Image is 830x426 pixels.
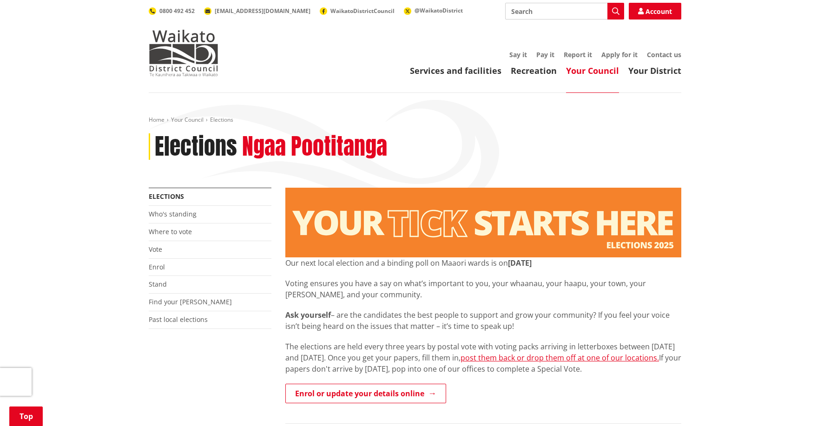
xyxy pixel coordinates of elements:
[204,7,310,15] a: [EMAIL_ADDRESS][DOMAIN_NAME]
[155,133,237,160] h1: Elections
[285,278,681,300] p: Voting ensures you have a say on what’s important to you, your whaanau, your haapu, your town, yo...
[564,50,592,59] a: Report it
[149,245,162,254] a: Vote
[149,116,681,124] nav: breadcrumb
[505,3,624,20] input: Search input
[410,65,501,76] a: Services and facilities
[647,50,681,59] a: Contact us
[149,7,195,15] a: 0800 492 452
[509,50,527,59] a: Say it
[149,280,167,288] a: Stand
[215,7,310,15] span: [EMAIL_ADDRESS][DOMAIN_NAME]
[242,133,387,160] h2: Ngaa Pootitanga
[511,65,557,76] a: Recreation
[628,65,681,76] a: Your District
[285,310,331,320] strong: Ask yourself
[149,262,165,271] a: Enrol
[285,384,446,403] a: Enrol or update your details online
[461,353,659,363] a: post them back or drop them off at one of our locations.
[149,227,192,236] a: Where to vote
[149,116,165,124] a: Home
[285,188,681,257] img: Elections - Website banner
[320,7,395,15] a: WaikatoDistrictCouncil
[149,30,218,76] img: Waikato District Council - Te Kaunihera aa Takiwaa o Waikato
[285,341,681,374] p: The elections are held every three years by postal vote with voting packs arriving in letterboxes...
[171,116,204,124] a: Your Council
[149,192,184,201] a: Elections
[285,309,681,332] p: – are the candidates the best people to support and grow your community? If you feel your voice i...
[159,7,195,15] span: 0800 492 452
[566,65,619,76] a: Your Council
[9,406,43,426] a: Top
[415,7,463,14] span: @WaikatoDistrict
[149,315,208,324] a: Past local elections
[149,297,232,306] a: Find your [PERSON_NAME]
[285,257,681,269] p: Our next local election and a binding poll on Maaori wards is on
[629,3,681,20] a: Account
[508,258,532,268] strong: [DATE]
[536,50,554,59] a: Pay it
[601,50,638,59] a: Apply for it
[210,116,233,124] span: Elections
[404,7,463,14] a: @WaikatoDistrict
[149,210,197,218] a: Who's standing
[330,7,395,15] span: WaikatoDistrictCouncil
